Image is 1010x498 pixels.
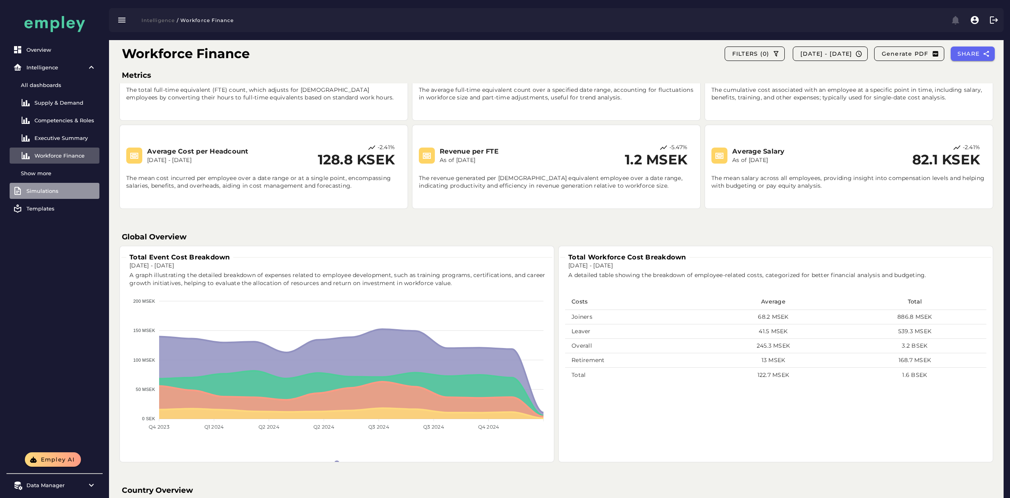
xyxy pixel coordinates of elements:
tspan: Q4 2024 [478,424,499,430]
td: 3.2 BSEK [843,339,986,353]
td: 168.7 MSEK [843,353,986,368]
h2: 128.8 KSEK [318,152,395,168]
span: SHARE [957,50,980,57]
button: / Workforce Finance [175,14,238,26]
h3: Country Overview [122,485,991,496]
td: Overall [565,339,703,353]
span: Generate PDF [881,50,928,57]
div: All dashboards [21,82,96,88]
td: Retirement [565,353,703,368]
div: Overview [26,47,96,53]
h3: Total Event Cost Breakdown [126,253,233,262]
div: A detailed table showing the breakdown of employee-related costs, categorized for better financia... [564,267,991,284]
tspan: 0 SEK [142,417,156,421]
td: 122.7 MSEK [703,368,843,382]
h3: Global Overview [122,231,991,243]
p: The revenue generated per [DEMOGRAPHIC_DATA] equivalent employee over a date range, indicating pr... [419,168,694,190]
p: As of [DATE] [732,156,870,164]
a: Overview [10,42,99,58]
tspan: Q2 2024 [259,424,279,430]
th: Costs [565,294,703,310]
p: -2.41% [963,144,980,152]
h3: Average Salary [732,147,870,156]
a: All dashboards [10,77,99,93]
p: The mean cost incurred per employee over a date range or at a single point, encompassing salaries... [126,168,401,190]
tspan: Q2 2024 [313,424,334,430]
div: Intelligence [26,64,83,71]
div: Templates [26,205,96,212]
button: [DATE] - [DATE] [793,47,868,61]
th: Total [843,294,986,310]
p: As of [DATE] [440,156,577,164]
div: Supply & Demand [34,99,96,106]
span: FILTERS (0) [731,50,769,57]
tspan: Q1 2024 [204,424,224,430]
div: Simulations [26,188,96,194]
p: The mean salary across all employees, providing insight into compensation levels and helping with... [711,168,986,190]
a: Simulations [10,183,99,199]
h2: 1.2 MSEK [625,152,687,168]
a: Executive Summary [10,130,99,146]
a: Supply & Demand [10,95,99,111]
button: Empley AI [25,452,81,467]
button: SHARE [951,47,995,61]
h3: Metrics [122,70,991,81]
td: 539.3 MSEK [843,324,986,339]
tspan: Q3 2024 [368,424,389,430]
div: Workforce Finance [34,152,96,159]
span: Empley AI [40,456,75,463]
td: Leaver [565,324,703,339]
tspan: 150 MSEK [133,328,155,333]
tspan: Q3 2024 [423,424,444,430]
p: [DATE] - [DATE] [147,156,285,164]
a: Templates [10,200,99,217]
tspan: Q4 2023 [149,424,170,430]
p: -2.41% [378,144,395,152]
p: The cumulative cost associated with an employee at a specific point in time, including salary, be... [711,80,986,102]
button: Intelligence [136,14,175,26]
span: [DATE] - [DATE] [800,50,852,57]
span: Intelligence [141,17,175,23]
td: 41.5 MSEK [703,324,843,339]
button: FILTERS (0) [725,47,785,61]
p: The average full-time equivalent count over a specified date range, accounting for fluctuations i... [419,80,694,102]
td: 1.6 BSEK [843,368,986,382]
td: 13 MSEK [703,353,843,368]
p: -5.47% [669,144,688,152]
td: 886.8 MSEK [843,310,986,324]
div: Data Manager [26,482,83,488]
td: 68.2 MSEK [703,310,843,324]
h3: Average Cost per Headcount [147,147,285,156]
a: Workforce Finance [10,148,99,164]
tspan: 100 MSEK [133,358,155,362]
td: 245.3 MSEK [703,339,843,353]
h2: 82.1 KSEK [912,152,980,168]
th: Average [703,294,843,310]
h3: Revenue per FTE [440,147,577,156]
button: Generate PDF [874,47,944,61]
div: A graph illustrating the detailed breakdown of expenses related to employee development, such as ... [125,267,552,292]
h3: Total Workforce Cost Breakdown [565,253,689,262]
td: Total [565,368,703,382]
td: Joiners [565,310,703,324]
h1: Workforce Finance [122,44,250,63]
a: Competencies & Roles [10,112,99,128]
span: / Workforce Finance [176,17,234,23]
p: The total full-time equivalent (FTE) count, which adjusts for [DEMOGRAPHIC_DATA] employees by con... [126,80,401,102]
tspan: 200 MSEK [133,299,155,304]
tspan: 50 MSEK [136,387,156,392]
div: Competencies & Roles [34,117,96,123]
div: Show more [21,170,96,176]
div: Executive Summary [34,135,96,141]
